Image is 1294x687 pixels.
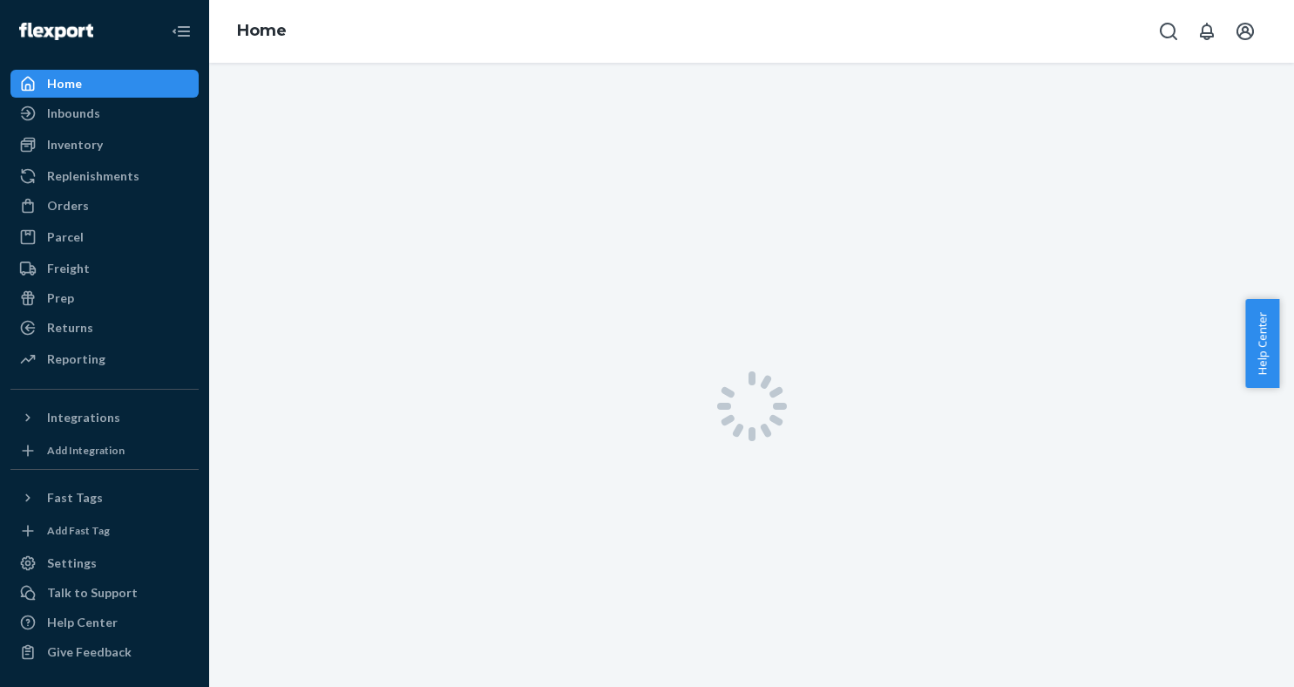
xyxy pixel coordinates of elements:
[10,439,199,462] a: Add Integration
[47,643,132,661] div: Give Feedback
[10,223,199,251] a: Parcel
[47,409,120,426] div: Integrations
[47,167,139,185] div: Replenishments
[47,443,125,458] div: Add Integration
[10,519,199,542] a: Add Fast Tag
[10,579,199,607] a: Talk to Support
[1151,14,1186,49] button: Open Search Box
[47,350,105,368] div: Reporting
[1228,14,1263,49] button: Open account menu
[1189,14,1224,49] button: Open notifications
[47,523,110,538] div: Add Fast Tag
[237,21,287,40] a: Home
[10,549,199,577] a: Settings
[1245,299,1279,388] button: Help Center
[10,609,199,636] a: Help Center
[19,23,93,40] img: Flexport logo
[10,131,199,159] a: Inventory
[47,489,103,507] div: Fast Tags
[47,75,82,92] div: Home
[10,99,199,127] a: Inbounds
[47,554,97,572] div: Settings
[10,70,199,98] a: Home
[10,345,199,373] a: Reporting
[223,6,301,57] ol: breadcrumbs
[10,255,199,282] a: Freight
[10,162,199,190] a: Replenishments
[47,228,84,246] div: Parcel
[47,136,103,153] div: Inventory
[47,289,74,307] div: Prep
[10,638,199,666] button: Give Feedback
[47,260,90,277] div: Freight
[47,319,93,337] div: Returns
[10,284,199,312] a: Prep
[47,614,118,631] div: Help Center
[10,192,199,220] a: Orders
[164,14,199,49] button: Close Navigation
[10,404,199,432] button: Integrations
[10,314,199,342] a: Returns
[10,484,199,512] button: Fast Tags
[47,197,89,214] div: Orders
[47,105,100,122] div: Inbounds
[47,584,138,602] div: Talk to Support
